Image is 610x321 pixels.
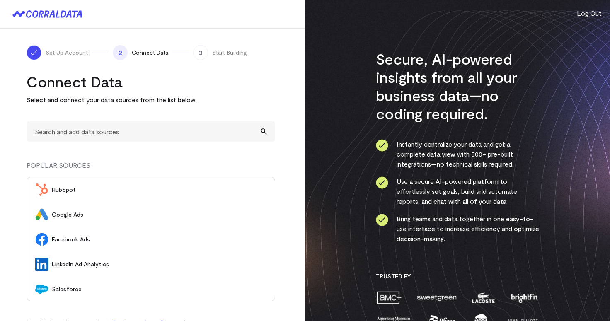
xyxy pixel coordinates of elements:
[30,48,38,57] img: ico-check-white-5ff98cb1.svg
[35,233,48,246] img: Facebook Ads
[471,290,496,305] img: lacoste-7a6b0538.png
[35,183,48,196] img: HubSpot
[52,186,266,194] span: HubSpot
[52,235,266,244] span: Facebook Ads
[52,210,266,219] span: Google Ads
[27,95,275,105] p: Select and connect your data sources from the list below.
[27,160,275,177] div: POPULAR SOURCES
[376,139,540,169] li: Instantly centralize your data and get a complete data view with 500+ pre-built integrations—no t...
[212,48,247,57] span: Start Building
[376,273,540,280] h3: Trusted By
[509,290,539,305] img: brightfin-a251e171.png
[113,45,128,60] span: 2
[193,45,208,60] span: 3
[376,290,402,305] img: amc-0b11a8f1.png
[35,258,48,271] img: LinkedIn Ad Analytics
[132,48,168,57] span: Connect Data
[376,214,388,226] img: ico-check-circle-4b19435c.svg
[27,72,275,91] h2: Connect Data
[35,282,48,296] img: Salesforce
[46,48,88,57] span: Set Up Account
[376,214,540,244] li: Bring teams and data together in one easy-to-use interface to increase efficiency and optimize de...
[52,285,266,293] span: Salesforce
[376,139,388,152] img: ico-check-circle-4b19435c.svg
[376,176,388,189] img: ico-check-circle-4b19435c.svg
[35,208,48,221] img: Google Ads
[376,50,540,123] h3: Secure, AI-powered insights from all your business data—no coding required.
[376,176,540,206] li: Use a secure AI-powered platform to effortlessly set goals, build and automate reports, and chat ...
[27,121,275,142] input: Search and add data sources
[52,260,266,268] span: LinkedIn Ad Analytics
[416,290,457,305] img: sweetgreen-1d1fb32c.png
[577,8,602,18] button: Log Out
